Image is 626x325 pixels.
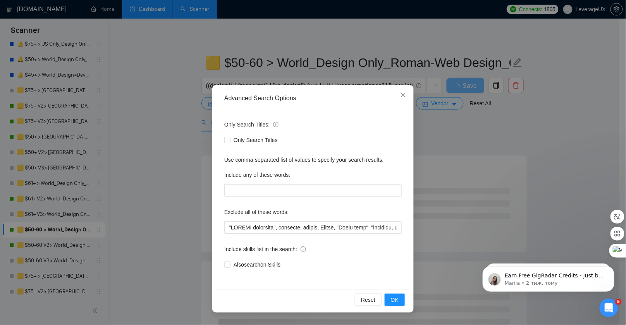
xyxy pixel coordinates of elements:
span: close [400,92,406,98]
button: OK [385,294,405,306]
span: Only Search Titles: [224,120,279,129]
span: Include skills list in the search: [224,245,306,253]
div: Use comma-separated list of values to specify your search results. [224,156,402,164]
iframe: Intercom notifications повідомлення [471,250,626,304]
span: Reset [361,296,375,304]
span: 5 [616,299,622,305]
label: Include any of these words: [224,169,290,181]
span: info-circle [273,122,279,127]
button: Reset [355,294,382,306]
iframe: Intercom live chat [600,299,618,317]
span: Also search on Skills [230,260,284,269]
button: Close [393,85,414,106]
span: info-circle [301,246,306,252]
label: Exclude all of these words: [224,206,289,218]
span: OK [391,296,399,304]
span: Only Search Titles [230,136,281,144]
div: Advanced Search Options [224,94,402,103]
